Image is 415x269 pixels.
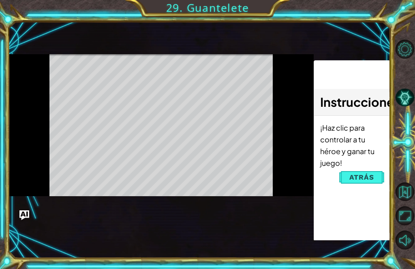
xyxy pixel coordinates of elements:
[19,210,29,220] button: Ask AI
[320,93,383,111] h3: :
[396,180,415,204] a: Volver al mapa
[320,94,400,110] span: Instrucciones
[396,182,415,201] button: Volver al mapa
[396,40,415,59] button: Opciones de nivel
[396,231,415,250] button: Sonido apagado
[396,206,415,225] button: Maximizar navegador
[349,173,374,181] span: Atrás
[320,122,383,169] p: ¡Haz clic para controlar a tu héroe y ganar tu juego!
[396,88,415,107] button: Pista IA
[339,169,384,185] button: Atrás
